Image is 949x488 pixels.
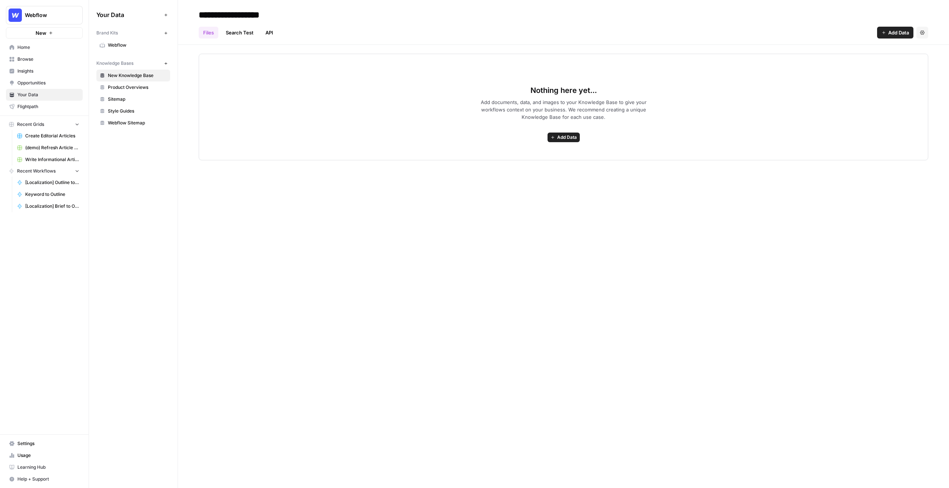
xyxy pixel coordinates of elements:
span: Sitemap [108,96,167,103]
span: New [36,29,46,37]
a: Settings [6,438,83,449]
button: Recent Workflows [6,166,83,177]
span: Add documents, data, and images to your Knowledge Base to give your workflows context on your bus... [469,98,658,121]
button: Recent Grids [6,119,83,130]
a: Sitemap [96,93,170,105]
a: Style Guides [96,105,170,117]
a: Your Data [6,89,83,101]
span: Webflow [108,42,167,49]
a: New Knowledge Base [96,70,170,81]
a: [Localization] Outline to Article [14,177,83,188]
a: Flightpath [6,101,83,113]
span: Write Informational Article (14) [25,156,79,163]
a: Write Informational Article (14) [14,154,83,166]
span: [Localization] Brief to Outline [25,203,79,210]
img: Webflow Logo [9,9,22,22]
span: Usage [17,452,79,459]
span: Keyword to Outline [25,191,79,198]
a: [Localization] Brief to Outline [14,200,83,212]
a: Insights [6,65,83,77]
button: Workspace: Webflow [6,6,83,24]
span: Home [17,44,79,51]
span: Settings [17,440,79,447]
a: API [261,27,278,39]
span: Add Data [557,134,577,141]
button: Add Data [877,27,913,39]
span: [Localization] Outline to Article [25,179,79,186]
a: Keyword to Outline [14,188,83,200]
a: Create Editorial Articles [14,130,83,142]
span: Learning Hub [17,464,79,471]
a: Home [6,41,83,53]
span: Webflow Sitemap [108,120,167,126]
span: Add Data [888,29,909,36]
span: Product Overviews [108,84,167,91]
span: Your Data [17,91,79,98]
a: (demo) Refresh Article Content & Analysis [14,142,83,154]
span: Create Editorial Articles [25,133,79,139]
button: New [6,27,83,39]
span: Browse [17,56,79,63]
a: Opportunities [6,77,83,89]
a: Product Overviews [96,81,170,93]
span: Recent Workflows [17,168,56,174]
span: Insights [17,68,79,74]
span: Brand Kits [96,30,118,36]
span: Webflow [25,11,70,19]
a: Files [199,27,218,39]
button: Add Data [548,133,580,142]
span: Recent Grids [17,121,44,128]
span: New Knowledge Base [108,72,167,79]
a: Learning Hub [6,461,83,473]
span: Knowledge Bases [96,60,133,67]
a: Browse [6,53,83,65]
span: Style Guides [108,108,167,114]
a: Webflow [96,39,170,51]
span: Help + Support [17,476,79,482]
span: Flightpath [17,103,79,110]
a: Search Test [221,27,258,39]
span: Opportunities [17,80,79,86]
button: Help + Support [6,473,83,485]
a: Usage [6,449,83,461]
span: Your Data [96,10,161,19]
span: Nothing here yet... [530,85,597,96]
span: (demo) Refresh Article Content & Analysis [25,144,79,151]
a: Webflow Sitemap [96,117,170,129]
